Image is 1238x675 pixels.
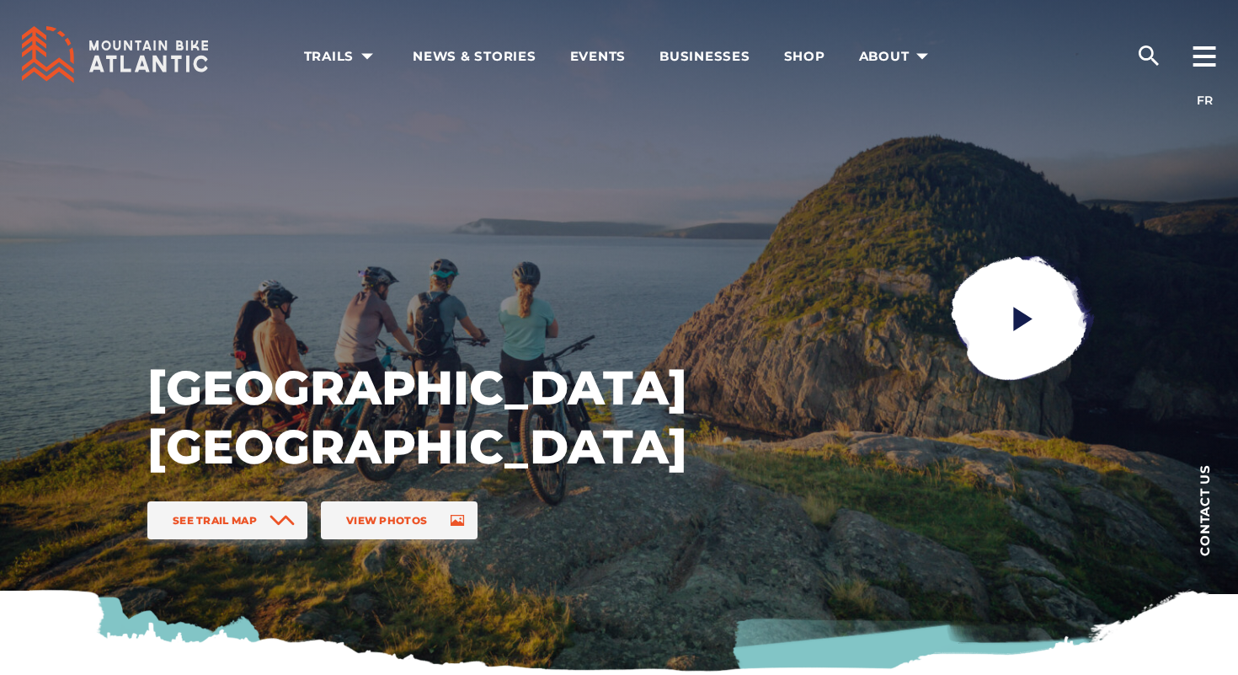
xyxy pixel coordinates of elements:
span: Trails [304,48,380,65]
ion-icon: arrow dropdown [910,45,934,68]
ion-icon: play [1008,303,1038,334]
ion-icon: search [1135,42,1162,69]
span: About [859,48,935,65]
span: Contact us [1198,464,1211,556]
a: FR [1197,93,1213,108]
span: See Trail Map [173,514,257,527]
span: View Photos [346,514,427,527]
span: Shop [784,48,825,65]
a: View Photos [321,501,478,539]
ion-icon: arrow dropdown [355,45,379,68]
a: See Trail Map [147,501,307,539]
span: Events [570,48,627,65]
h1: [GEOGRAPHIC_DATA]’s [GEOGRAPHIC_DATA] [147,358,686,476]
a: Contact us [1171,438,1238,581]
span: Businesses [659,48,750,65]
span: News & Stories [413,48,536,65]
